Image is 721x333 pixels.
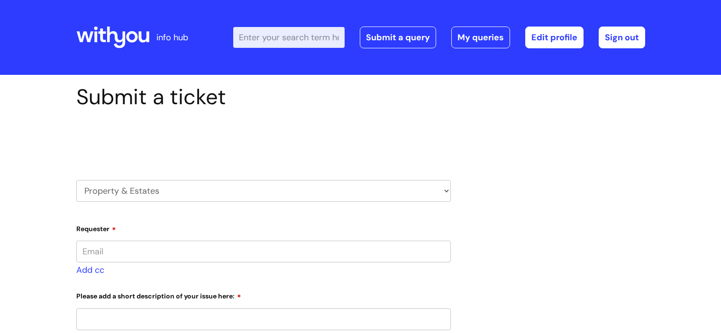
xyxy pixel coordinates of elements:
[525,27,584,48] a: Edit profile
[451,27,510,48] a: My queries
[76,264,104,276] a: Add cc
[233,27,345,48] input: Enter your search term here...
[233,27,645,48] div: | -
[156,30,188,45] p: info hub
[76,289,451,300] label: Please add a short description of your issue here:
[76,241,451,262] input: Email
[76,84,451,110] h1: Submit a ticket
[76,132,451,149] h2: Select issue type
[599,27,645,48] a: Sign out
[76,222,451,233] label: Requester
[360,27,436,48] a: Submit a query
